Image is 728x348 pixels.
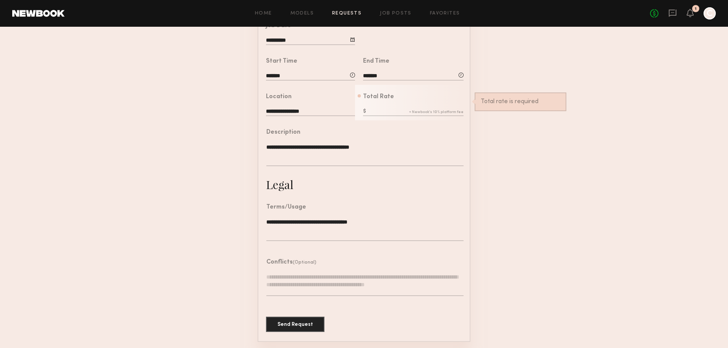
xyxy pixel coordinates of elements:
[266,58,297,65] div: Start Time
[363,58,389,65] div: End Time
[380,11,412,16] a: Job Posts
[332,11,362,16] a: Requests
[266,94,292,100] div: Location
[695,7,697,11] div: 1
[293,260,316,265] span: (Optional)
[266,259,316,265] header: Conflicts
[266,204,306,210] div: Terms/Usage
[266,317,324,332] button: Send Request
[704,7,716,19] a: C
[266,177,293,192] div: Legal
[363,94,394,100] div: Total Rate
[481,99,560,105] div: Total rate is required
[266,129,300,136] div: Description
[255,11,272,16] a: Home
[290,11,314,16] a: Models
[430,11,460,16] a: Favorites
